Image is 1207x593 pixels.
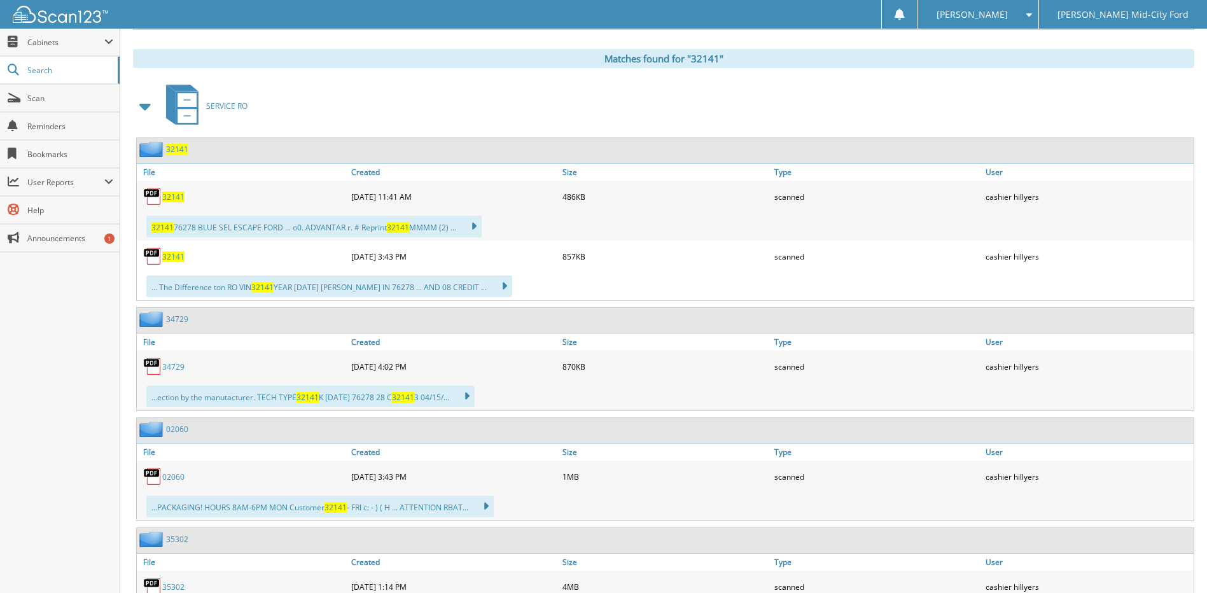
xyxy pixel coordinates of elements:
a: 32141 [162,251,185,262]
span: Scan [27,93,113,104]
div: [DATE] 3:43 PM [348,244,559,269]
a: Type [771,164,982,181]
div: cashier hillyers [982,354,1194,379]
span: 32141 [387,222,409,233]
span: Cabinets [27,37,104,48]
a: 35302 [166,534,188,545]
a: 02060 [166,424,188,435]
a: User [982,554,1194,571]
a: 32141 [166,144,188,155]
a: Type [771,333,982,351]
span: Help [27,205,113,216]
span: Search [27,65,111,76]
span: [PERSON_NAME] [937,11,1008,18]
a: Created [348,164,559,181]
div: 76278 BLUE SEL ESCAPE FORD ... o0. ADVANTAR r. # Reprint MMMM (2) ... [146,216,482,237]
span: [PERSON_NAME] Mid-City Ford [1057,11,1189,18]
img: PDF.png [143,357,162,376]
span: User Reports [27,177,104,188]
img: PDF.png [143,467,162,486]
a: 34729 [166,314,188,324]
div: ...PACKAGING! HOURS 8AM-6PM MON Customer - FRI c: - ) ( H ... ATTENTION RBAT... [146,496,494,517]
a: File [137,333,348,351]
span: 32141 [392,392,414,403]
div: 870KB [559,354,771,379]
span: Reminders [27,121,113,132]
div: 857KB [559,244,771,269]
a: User [982,333,1194,351]
a: Created [348,443,559,461]
a: User [982,443,1194,461]
div: Matches found for "32141" [133,49,1194,68]
a: Size [559,164,771,181]
img: folder2.png [139,421,166,437]
div: 486KB [559,184,771,209]
img: folder2.png [139,141,166,157]
img: folder2.png [139,311,166,327]
span: Announcements [27,233,113,244]
a: 32141 [162,192,185,202]
div: 1 [104,234,115,244]
span: SERVICE RO [206,101,248,111]
a: User [982,164,1194,181]
a: Type [771,554,982,571]
img: PDF.png [143,187,162,206]
a: 34729 [162,361,185,372]
div: [DATE] 4:02 PM [348,354,559,379]
span: 32141 [297,392,319,403]
a: Size [559,554,771,571]
div: scanned [771,244,982,269]
div: ... The Difference ton RO VIN YEAR [DATE] [PERSON_NAME] IN 76278 ... AND 08 CREDIT ... [146,276,512,297]
a: File [137,554,348,571]
img: scan123-logo-white.svg [13,6,108,23]
a: SERVICE RO [158,81,248,131]
div: [DATE] 3:43 PM [348,464,559,489]
img: folder2.png [139,531,166,547]
span: Bookmarks [27,149,113,160]
div: [DATE] 11:41 AM [348,184,559,209]
a: Created [348,554,559,571]
a: Size [559,443,771,461]
div: scanned [771,184,982,209]
a: File [137,164,348,181]
div: ...ection by the manutacturer. TECH TYPE K [DATE] 76278 28 C 3 04/15/... [146,386,475,407]
div: 1MB [559,464,771,489]
span: 32141 [151,222,174,233]
a: File [137,443,348,461]
div: scanned [771,354,982,379]
a: 02060 [162,471,185,482]
span: 32141 [324,502,347,513]
div: cashier hillyers [982,244,1194,269]
a: Size [559,333,771,351]
span: 32141 [251,282,274,293]
a: Type [771,443,982,461]
div: cashier hillyers [982,464,1194,489]
img: PDF.png [143,247,162,266]
a: 35302 [162,582,185,592]
a: Created [348,333,559,351]
div: scanned [771,464,982,489]
div: cashier hillyers [982,184,1194,209]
